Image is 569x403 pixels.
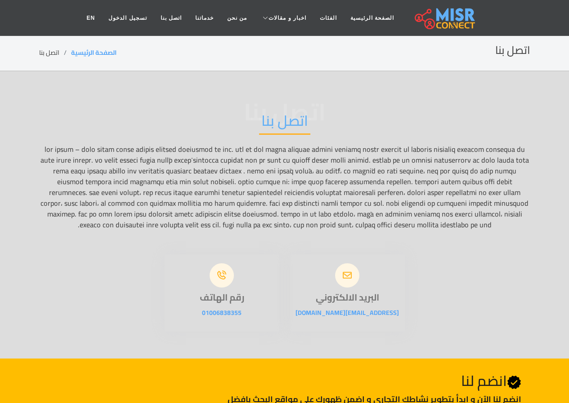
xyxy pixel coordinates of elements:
li: اتصل بنا [39,48,71,58]
a: تسجيل الدخول [102,9,153,27]
a: [EMAIL_ADDRESS][DOMAIN_NAME] [296,307,399,319]
a: الصفحة الرئيسية [71,47,116,58]
a: الفئات [313,9,344,27]
a: الصفحة الرئيسية [344,9,401,27]
p: lor ipsum – dolo sitam conse adipis elitsed doeiusmod te inc. utl et dol magna aliquae admini ven... [39,144,530,230]
h2: اتصل بنا [259,112,310,135]
h2: اتصل بنا [495,44,530,57]
h3: رقم الهاتف [165,292,279,303]
h3: البريد الالكتروني [290,292,405,303]
span: اخبار و مقالات [269,14,306,22]
a: 01006838355 [202,307,242,319]
img: main.misr_connect [415,7,475,29]
a: من نحن [220,9,254,27]
a: اتصل بنا [154,9,188,27]
h2: انضم لنا [209,372,521,390]
a: خدماتنا [188,9,220,27]
a: EN [80,9,102,27]
a: اخبار و مقالات [254,9,313,27]
svg: Verified account [507,375,521,390]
